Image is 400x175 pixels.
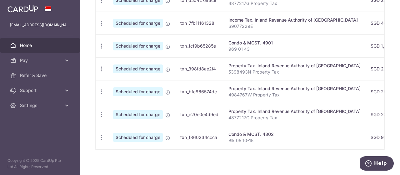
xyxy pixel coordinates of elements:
[228,0,361,7] p: 4877217G Property Tax
[20,42,61,49] span: Home
[20,57,61,64] span: Pay
[175,103,223,126] td: txn_e20e0e4d9ed
[228,23,361,29] p: S9077229E
[113,19,163,28] span: Scheduled for charge
[113,133,163,142] span: Scheduled for charge
[228,131,361,137] div: Condo & MCST. 4302
[228,46,361,52] p: 969 01 43
[228,108,361,115] div: Property Tax. Inland Revenue Authority of [GEOGRAPHIC_DATA]
[20,72,61,79] span: Refer & Save
[228,63,361,69] div: Property Tax. Inland Revenue Authority of [GEOGRAPHIC_DATA]
[228,92,361,98] p: 4984767W Property Tax
[228,40,361,46] div: Condo & MCST. 4901
[228,85,361,92] div: Property Tax. Inland Revenue Authority of [GEOGRAPHIC_DATA]
[228,137,361,144] p: Blk 05 10-15
[175,57,223,80] td: txn_398fd8ae2f4
[10,22,70,28] p: [EMAIL_ADDRESS][DOMAIN_NAME]
[7,5,38,13] img: CardUp
[20,87,61,94] span: Support
[175,34,223,57] td: txn_fcf9b65285e
[360,156,394,172] iframe: Opens a widget where you can find more information
[228,69,361,75] p: 5398493N Property Tax
[113,110,163,119] span: Scheduled for charge
[113,42,163,50] span: Scheduled for charge
[113,87,163,96] span: Scheduled for charge
[228,115,361,121] p: 4877217G Property Tax
[228,17,361,23] div: Income Tax. Inland Revenue Authority of [GEOGRAPHIC_DATA]
[113,64,163,73] span: Scheduled for charge
[175,12,223,34] td: txn_7fb11161328
[175,126,223,149] td: txn_f860234ccca
[175,80,223,103] td: txn_bfc866574dc
[20,102,61,109] span: Settings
